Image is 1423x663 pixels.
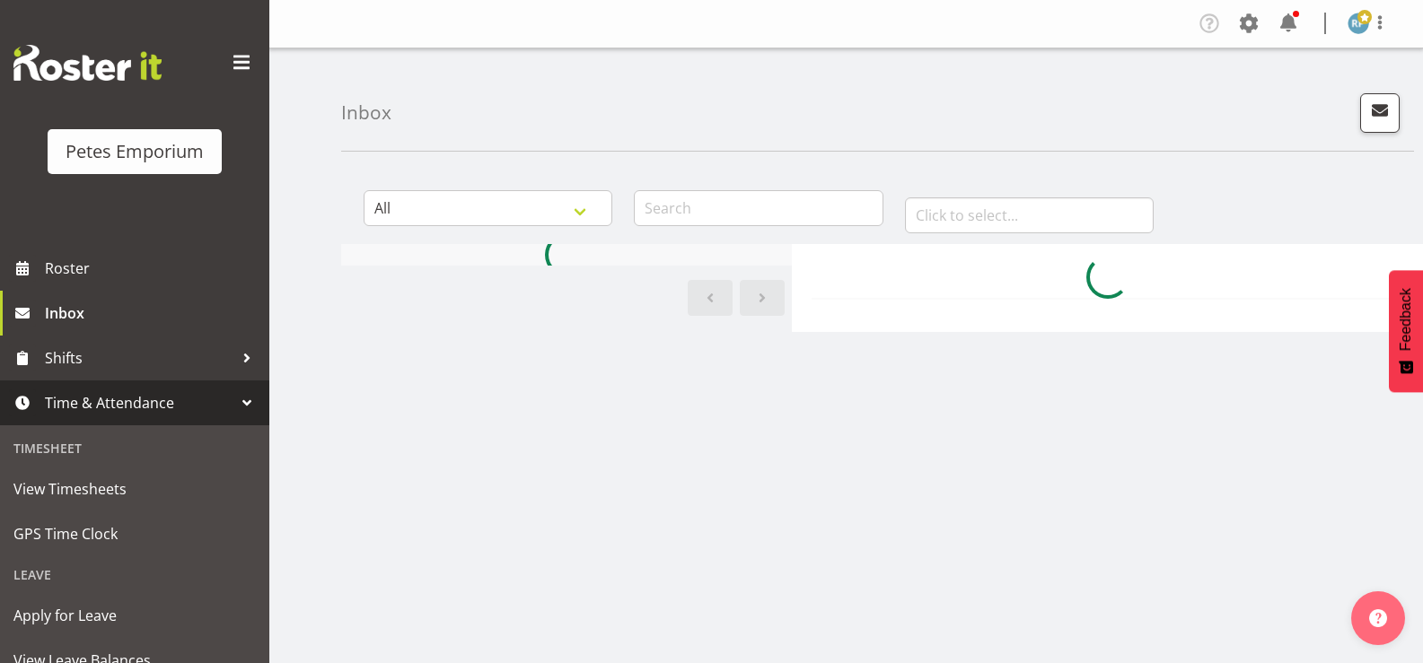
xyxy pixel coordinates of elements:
[4,467,265,511] a: View Timesheets
[45,255,260,282] span: Roster
[45,300,260,327] span: Inbox
[634,190,883,226] input: Search
[45,389,233,416] span: Time & Attendance
[13,45,162,81] img: Rosterit website logo
[688,280,733,316] a: Previous page
[4,430,265,467] div: Timesheet
[4,556,265,593] div: Leave
[13,475,256,502] span: View Timesheets
[1348,13,1369,34] img: reina-puketapu721.jpg
[4,593,265,638] a: Apply for Leave
[1398,288,1414,351] span: Feedback
[45,345,233,371] span: Shifts
[66,138,204,165] div: Petes Emporium
[1369,609,1387,627] img: help-xxl-2.png
[341,102,391,123] h4: Inbox
[13,520,256,547] span: GPS Time Clock
[13,602,256,629] span: Apply for Leave
[4,511,265,556] a: GPS Time Clock
[905,197,1154,233] input: Click to select...
[740,280,785,316] a: Next page
[1389,270,1423,392] button: Feedback - Show survey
